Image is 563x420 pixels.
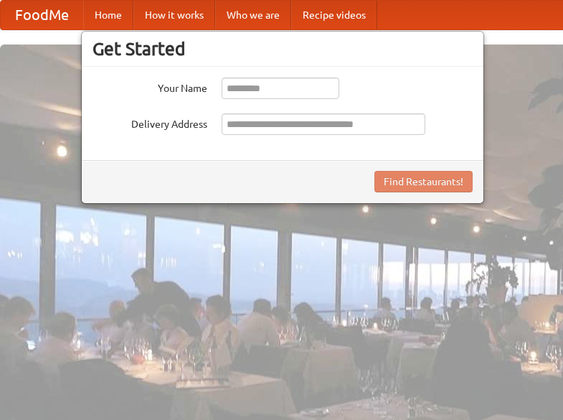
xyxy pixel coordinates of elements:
[133,1,215,29] a: How it works
[93,113,207,131] label: Delivery Address
[93,78,207,95] label: Your Name
[83,1,133,29] a: Home
[374,171,473,192] button: Find Restaurants!
[291,1,377,29] a: Recipe videos
[93,38,473,60] h3: Get Started
[215,1,291,29] a: Who we are
[1,1,83,29] a: FoodMe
